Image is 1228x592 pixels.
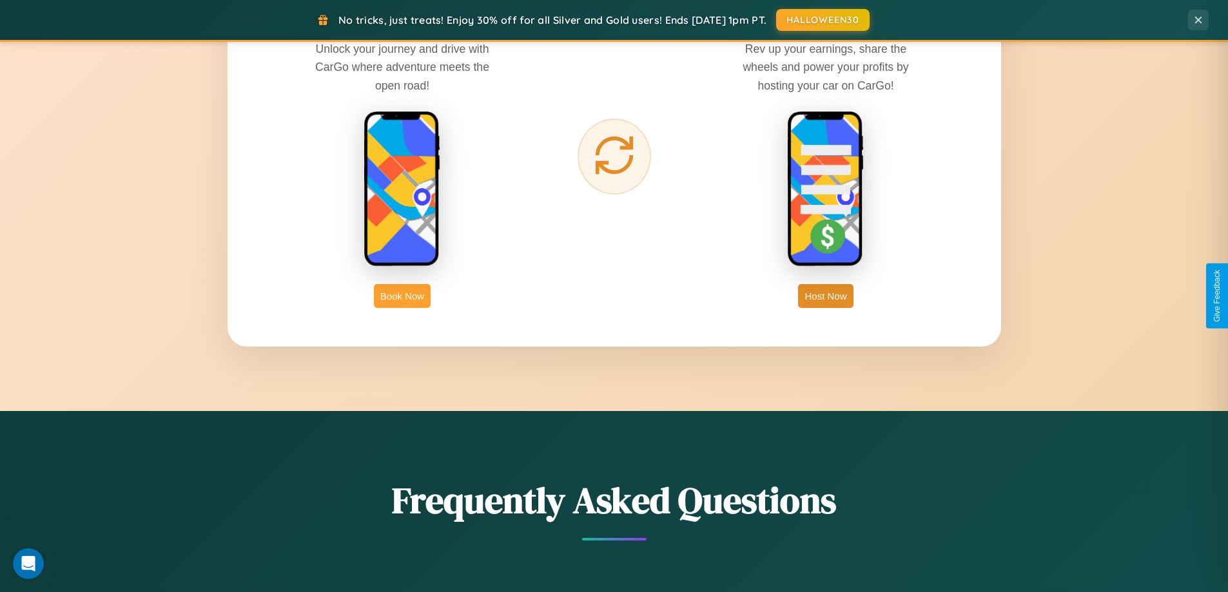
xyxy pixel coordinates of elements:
img: host phone [787,111,864,268]
div: Give Feedback [1213,270,1222,322]
h2: Frequently Asked Questions [228,475,1001,525]
p: Rev up your earnings, share the wheels and power your profits by hosting your car on CarGo! [729,40,922,94]
span: No tricks, just treats! Enjoy 30% off for all Silver and Gold users! Ends [DATE] 1pm PT. [338,14,766,26]
button: HALLOWEEN30 [776,9,870,31]
img: rent phone [364,111,441,268]
p: Unlock your journey and drive with CarGo where adventure meets the open road! [306,40,499,94]
button: Host Now [798,284,853,308]
button: Book Now [374,284,431,308]
iframe: Intercom live chat [13,548,44,579]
